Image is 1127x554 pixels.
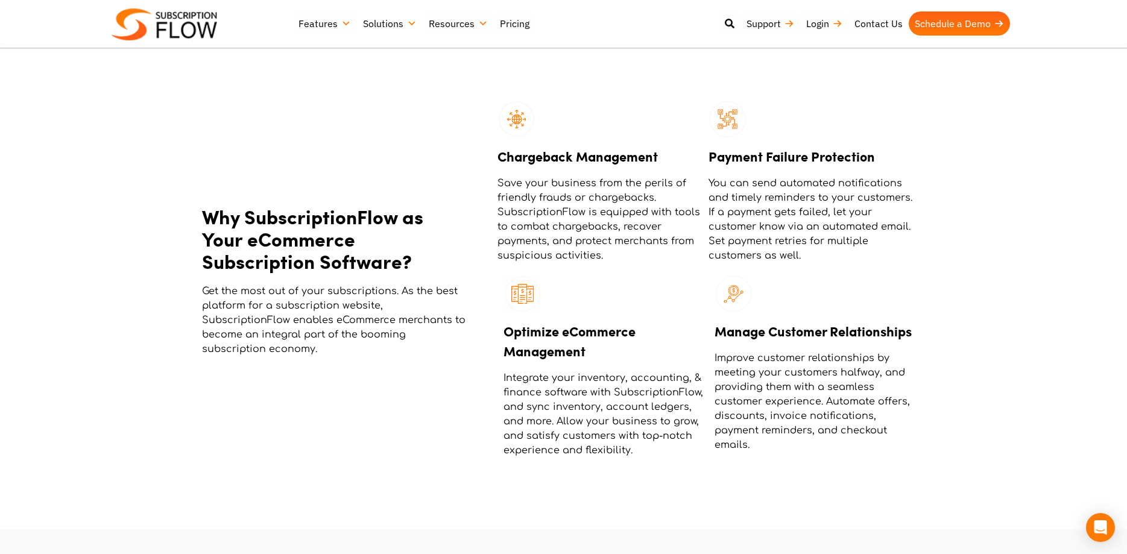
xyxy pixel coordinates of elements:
img: Feasibility in Payment Processing [497,100,535,138]
a: Support [740,11,800,36]
img: Analytics & Reporting [715,275,753,313]
h3: Payment Failure Protection [709,146,914,166]
h3: Chargeback Management [497,146,702,166]
a: Pricing [494,11,535,36]
p: You can send automated notifications and timely reminders to your customers. If a payment gets fa... [709,176,914,263]
a: Schedule a Demo [909,11,1010,36]
h3: Optimize eCommerce Management [504,321,709,361]
img: Online Payment Forms [709,100,747,138]
h2: Why SubscriptionFlow as Your eCommerce Subscription Software? [202,206,467,272]
p: Integrate your inventory, accounting, & finance software with SubscriptionFlow, and sync inventor... [504,371,709,458]
a: Solutions [357,11,423,36]
a: Features [292,11,357,36]
p: Improve customer relationships by meeting your customers halfway, and providing them with a seaml... [715,351,920,452]
a: Contact Us [848,11,909,36]
a: Login [800,11,848,36]
div: Open Intercom Messenger [1086,513,1115,542]
img: Subscriptionflow [112,8,217,40]
p: Get the most out of your subscriptions. As the best platform for a subscription website, Subscrip... [202,284,467,356]
img: Integration with Accounting Software [504,275,541,313]
h3: Manage Customer Relationships [715,321,920,341]
p: Save your business from the perils of friendly frauds or chargebacks. SubscriptionFlow is equippe... [497,176,702,263]
a: Resources [423,11,494,36]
